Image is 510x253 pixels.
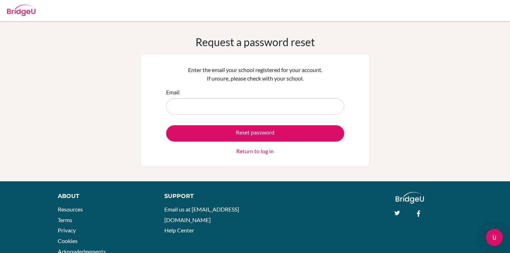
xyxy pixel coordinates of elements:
[486,229,503,246] div: Open Intercom Messenger
[166,125,344,142] button: Reset password
[164,192,248,200] div: Support
[58,216,72,223] a: Terms
[58,206,83,213] a: Resources
[166,66,344,83] p: Enter the email your school registered for your account. If unsure, please check with your school.
[164,227,194,233] a: Help Center
[195,35,315,48] h1: Request a password reset
[236,147,274,155] a: Return to log in
[164,206,239,223] a: Email us at [EMAIL_ADDRESS][DOMAIN_NAME]
[58,227,76,233] a: Privacy
[166,88,180,97] label: Email
[58,192,148,200] div: About
[58,237,78,244] a: Cookies
[396,192,424,204] img: logo_white@2x-f4f0deed5e89b7ecb1c2cc34c3e3d731f90f0f143d5ea2071677605dd97b5244.png
[7,5,35,16] img: Bridge-U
